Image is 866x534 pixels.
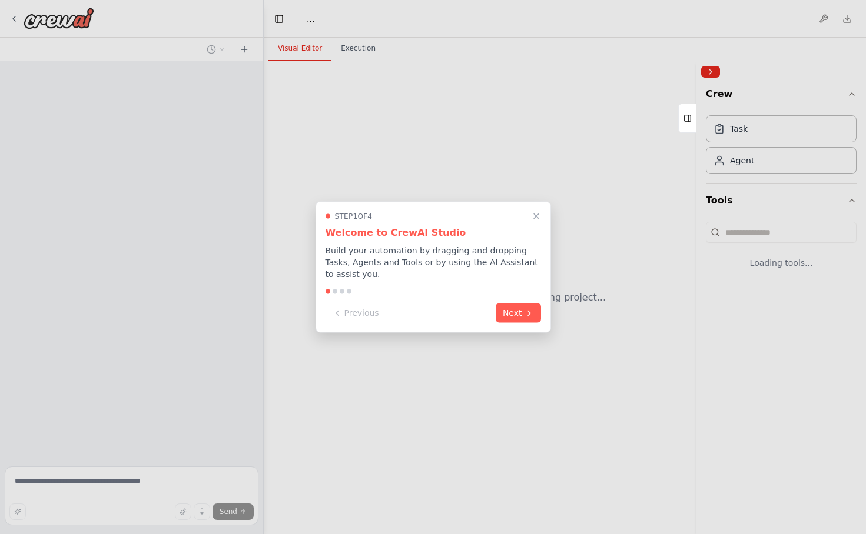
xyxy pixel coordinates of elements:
span: Step 1 of 4 [335,212,373,221]
p: Build your automation by dragging and dropping Tasks, Agents and Tools or by using the AI Assista... [326,245,541,280]
button: Previous [326,303,386,323]
button: Next [496,303,541,323]
button: Hide left sidebar [271,11,287,27]
h3: Welcome to CrewAI Studio [326,226,541,240]
button: Close walkthrough [529,209,543,223]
